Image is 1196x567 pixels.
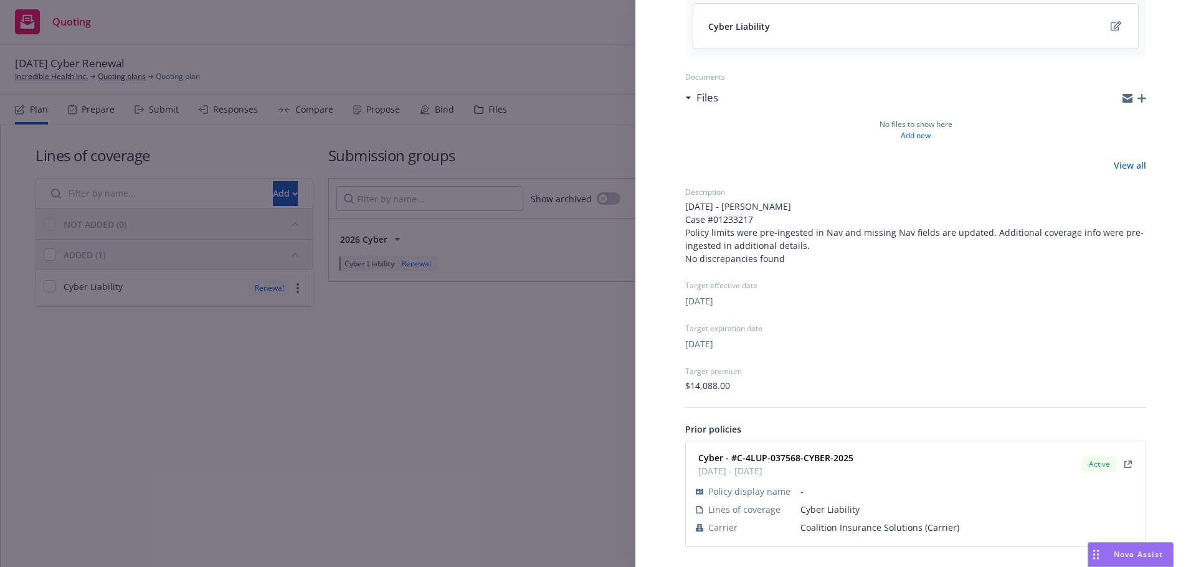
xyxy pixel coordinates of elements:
[1114,159,1146,172] a: View all
[880,119,952,130] span: No files to show here
[1114,549,1163,560] span: Nova Assist
[685,337,713,350] button: [DATE]
[708,503,781,516] span: Lines of coverage
[1088,543,1104,566] div: Drag to move
[685,323,1146,334] div: Target expiration date
[685,379,730,392] span: $14,088.00
[1108,19,1123,34] a: edit
[685,280,1146,291] div: Target effective date
[685,72,1146,82] div: Documents
[800,521,1136,534] span: Coalition Insurance Solutions (Carrier)
[698,464,853,477] span: [DATE] - [DATE]
[708,485,790,498] span: Policy display name
[685,90,718,106] div: Files
[1087,459,1112,470] span: Active
[1088,542,1174,567] button: Nova Assist
[800,503,1136,516] span: Cyber Liability
[708,20,770,33] span: Cyber Liability
[685,423,1146,436] div: Prior policies
[698,452,853,464] strong: Cyber - #C-4LUP-037568-CYBER-2025
[685,366,1146,377] div: Target premium
[901,130,931,141] a: Add new
[696,90,718,106] h3: Files
[800,485,1136,498] span: -
[1121,457,1136,472] a: View Policy
[708,521,738,534] span: Carrier
[685,200,1146,265] span: [DATE] - [PERSON_NAME] Case #01233217 Policy limits were pre-ingested in Nav and missing Nav fiel...
[685,294,713,307] button: [DATE]
[685,187,1146,197] div: Description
